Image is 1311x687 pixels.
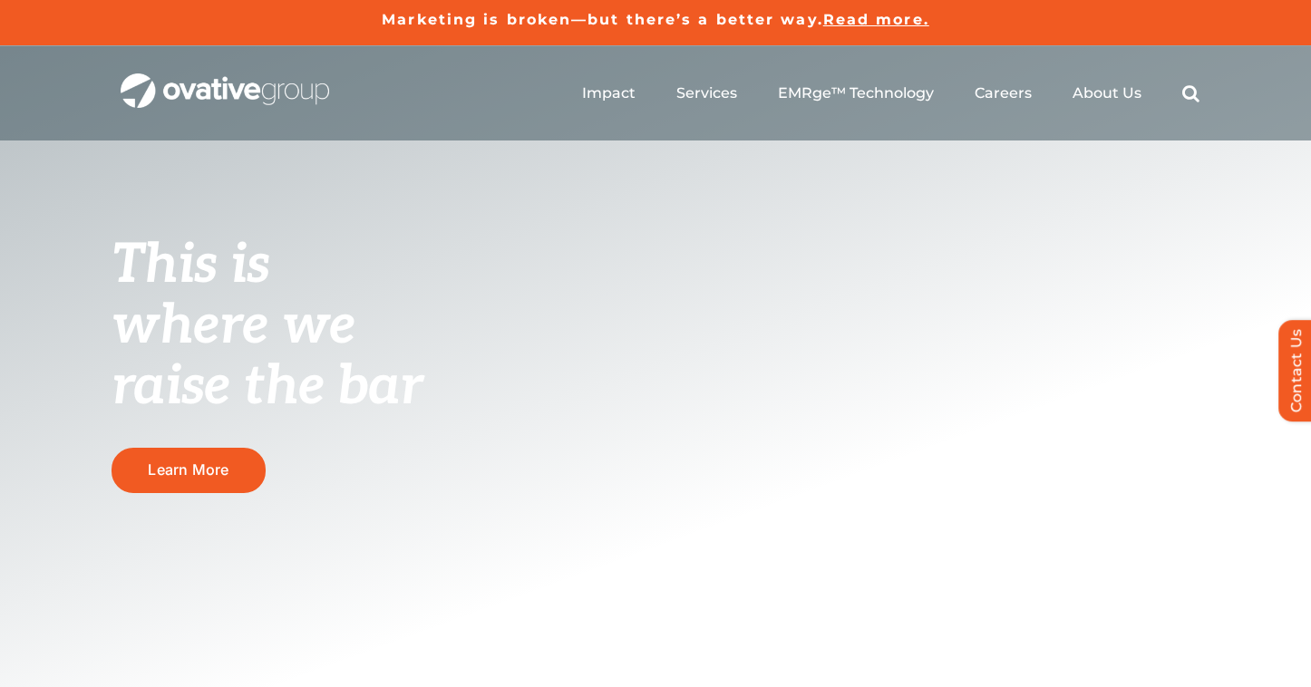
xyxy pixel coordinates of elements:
a: EMRge™ Technology [778,84,934,102]
a: Search [1182,84,1199,102]
a: Careers [975,84,1032,102]
a: Read more. [823,11,929,28]
a: Marketing is broken—but there’s a better way. [382,11,823,28]
nav: Menu [582,64,1199,122]
a: OG_Full_horizontal_WHT [121,72,329,89]
a: About Us [1073,84,1141,102]
span: Learn More [148,460,228,479]
a: Services [676,84,737,102]
span: where we raise the bar [112,294,422,420]
span: This is [112,233,269,298]
a: Impact [582,84,636,102]
a: Learn More [112,448,266,492]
